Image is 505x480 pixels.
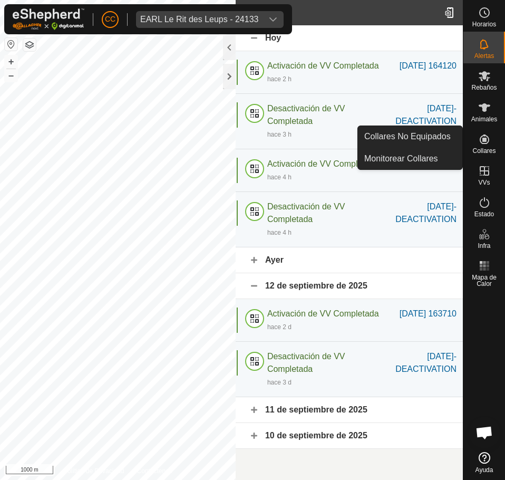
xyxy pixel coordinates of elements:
[267,228,292,237] div: hace 4 h
[474,53,494,59] span: Alertas
[267,74,292,84] div: hace 2 h
[478,243,490,249] span: Infra
[267,104,345,126] span: Desactivación de VV Completada
[267,309,379,318] span: Activación de VV Completada
[267,159,379,168] span: Activación de VV Completada
[236,273,463,299] div: 12 de septiembre de 2025
[23,39,36,51] button: Capas del Mapa
[267,378,292,387] div: hace 3 d
[474,211,494,217] span: Estado
[358,126,462,147] a: Collares No Equipados
[471,84,497,91] span: Rebaños
[267,130,292,139] div: hace 3 h
[472,148,496,154] span: Collares
[236,423,463,449] div: 10 de septiembre de 2025
[13,8,84,30] img: Logo Gallagher
[105,14,115,25] span: CC
[267,202,345,224] span: Desactivación de VV Completada
[236,25,463,51] div: Hoy
[263,11,284,28] div: dropdown trigger
[5,55,17,68] button: +
[381,102,457,128] div: [DATE]-DEACTIVATION
[466,274,502,287] span: Mapa de Calor
[236,247,463,273] div: Ayer
[63,466,124,476] a: Política de Privacidad
[400,60,457,72] div: [DATE] 164120
[358,148,462,169] a: Monitorear Collares
[136,11,263,28] span: EARL Le Rit des Leups - 24133
[267,61,379,70] span: Activación de VV Completada
[364,152,438,165] span: Monitorear Collares
[381,200,457,226] div: [DATE]-DEACTIVATION
[463,448,505,477] a: Ayuda
[267,322,292,332] div: hace 2 d
[267,352,345,373] span: Desactivación de VV Completada
[5,69,17,82] button: –
[381,350,457,376] div: [DATE]-DEACTIVATION
[471,116,497,122] span: Animales
[472,21,496,27] span: Horarios
[475,467,493,473] span: Ayuda
[242,6,440,19] h2: Alertas
[236,397,463,423] div: 11 de septiembre de 2025
[137,466,172,476] a: Contáctenos
[478,179,490,186] span: VVs
[140,15,258,24] div: EARL Le Rit des Leups - 24133
[364,130,451,143] span: Collares No Equipados
[267,172,292,182] div: hace 4 h
[5,38,17,51] button: Restablecer Mapa
[469,417,500,448] div: Open chat
[400,308,457,320] div: [DATE] 163710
